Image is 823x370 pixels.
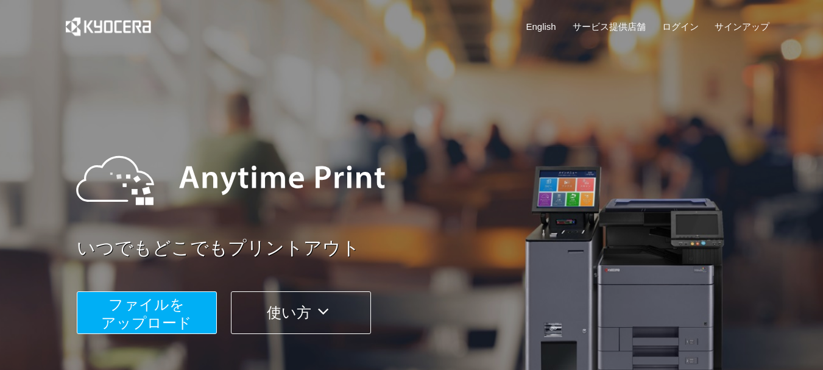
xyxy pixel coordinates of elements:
[231,291,371,334] button: 使い方
[77,235,777,261] a: いつでもどこでもプリントアウト
[715,20,769,33] a: サインアップ
[526,20,556,33] a: English
[101,296,192,331] span: ファイルを ​​アップロード
[77,291,217,334] button: ファイルを​​アップロード
[662,20,699,33] a: ログイン
[573,20,646,33] a: サービス提供店舗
